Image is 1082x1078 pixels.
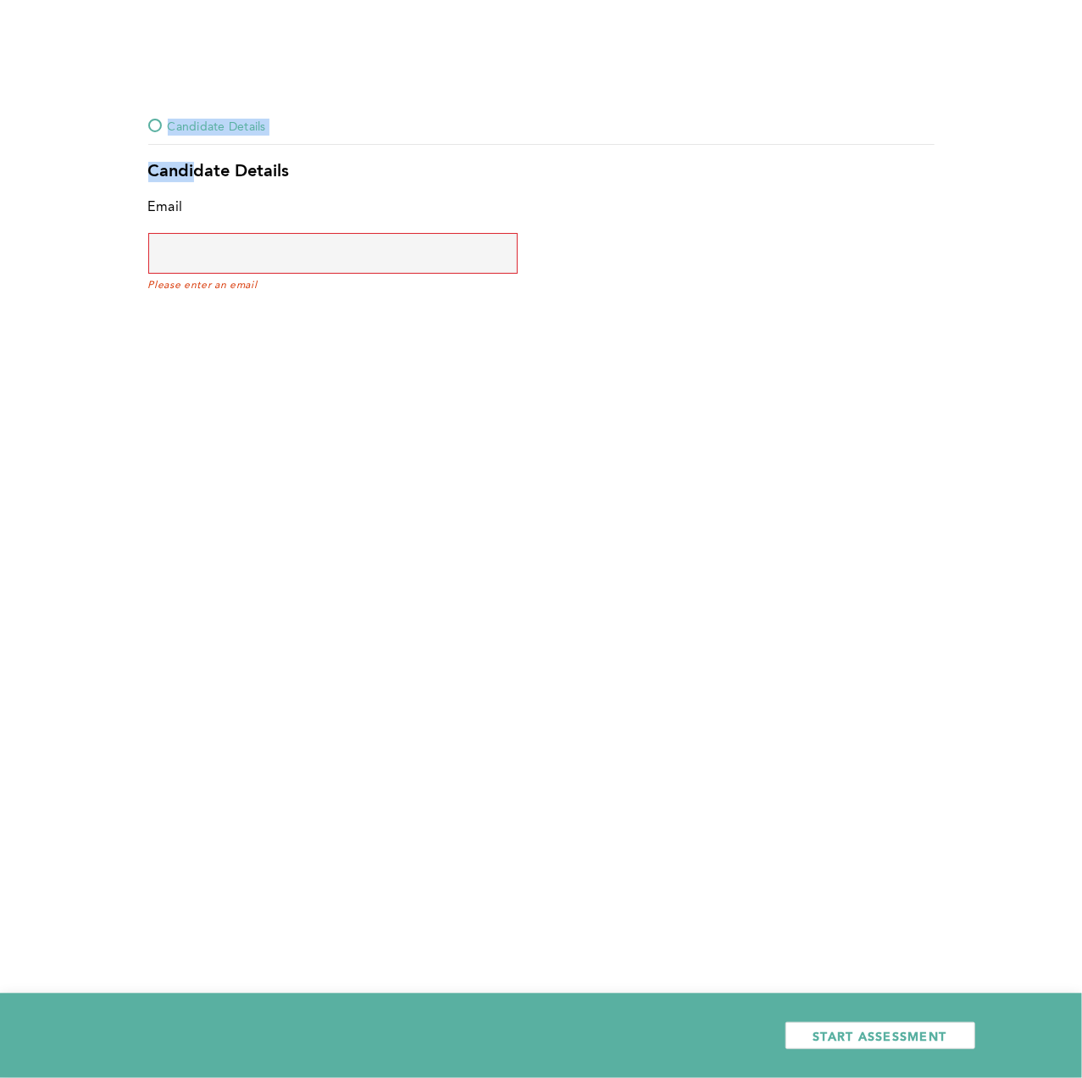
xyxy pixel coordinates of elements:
[148,162,935,182] div: Candidate Details
[813,1028,947,1044] span: START ASSESSMENT
[148,280,518,292] span: Please enter an email
[785,1022,975,1049] button: START ASSESSMENT
[148,196,183,219] div: Email
[168,115,266,136] span: Candidate Details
